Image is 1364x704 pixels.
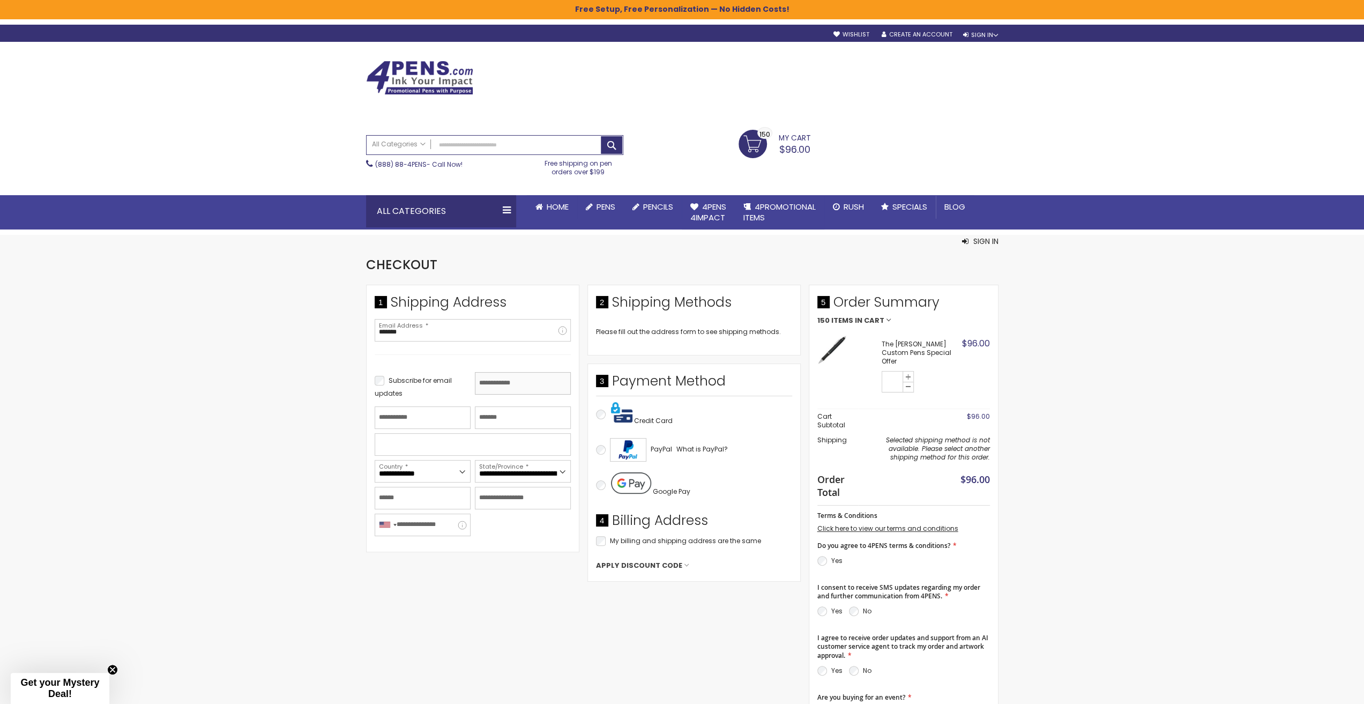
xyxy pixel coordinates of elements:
label: Yes [831,666,843,675]
img: Pay with Google Pay [611,472,651,494]
div: All Categories [366,195,516,227]
span: Credit Card [634,416,673,425]
div: Billing Address [596,512,792,535]
label: Yes [831,556,843,565]
span: Subscribe for email updates [375,376,452,398]
div: Sign In [963,31,998,39]
a: Click here to view our terms and conditions [817,524,958,533]
a: Pens [577,195,624,219]
a: Home [527,195,577,219]
span: Order Summary [817,293,990,317]
label: Yes [831,606,843,616]
span: I consent to receive SMS updates regarding my order and further communication from 4PENS. [817,583,980,601]
span: 4PROMOTIONAL ITEMS [743,201,816,223]
img: Pay with credit card [611,402,632,423]
span: Rush [844,201,864,212]
span: Google Pay [653,487,690,496]
span: 4Pens 4impact [690,201,726,223]
span: $96.00 [962,337,990,350]
span: Checkout [366,256,437,273]
span: All Categories [372,140,426,149]
span: Are you buying for an event? [817,693,905,702]
span: - Call Now! [375,160,463,169]
button: Close teaser [107,664,118,675]
a: 4Pens4impact [682,195,735,230]
span: Blog [944,201,965,212]
span: Pencils [643,201,673,212]
span: Specials [892,201,927,212]
span: Home [547,201,569,212]
img: Acceptance Mark [610,438,646,462]
a: Create an Account [881,31,952,39]
span: 150 [759,129,770,139]
span: I agree to receive order updates and support from an AI customer service agent to track my order ... [817,633,988,659]
a: (888) 88-4PENS [375,160,427,169]
div: Payment Method [596,372,792,396]
div: Free shipping on pen orders over $199 [533,155,623,176]
a: $96.00 150 [739,130,811,157]
a: Blog [936,195,974,219]
div: Please fill out the address form to see shipping methods. [596,328,792,336]
strong: The [PERSON_NAME] Custom Pens Special Offer [882,340,959,366]
span: $96.00 [779,143,810,156]
a: What is PayPal? [676,443,728,456]
div: United States: +1 [375,514,400,536]
img: 4Pens Custom Pens and Promotional Products [366,61,473,95]
a: All Categories [367,136,431,153]
span: Selected shipping method is not available. Please select another shipping method for this order. [886,435,990,462]
strong: Order Total [817,471,853,499]
a: Wishlist [833,31,869,39]
span: 150 [817,317,830,324]
iframe: Google Customer Reviews [1276,675,1364,704]
span: What is PayPal? [676,444,728,454]
label: No [863,666,871,675]
span: Sign In [973,236,998,247]
div: Shipping Address [375,293,571,317]
span: Pens [597,201,615,212]
div: Shipping Methods [596,293,792,317]
span: $96.00 [960,473,990,486]
img: The Barton Custom Pens Special Offer-Black [817,335,847,365]
div: Get your Mystery Deal!Close teaser [11,673,109,704]
span: Get your Mystery Deal! [20,677,99,699]
th: Cart Subtotal [817,409,859,433]
button: Sign In [962,236,998,247]
span: Terms & Conditions [817,511,877,520]
span: My billing and shipping address are the same [610,536,761,545]
span: PayPal [651,444,672,454]
span: $96.00 [967,412,990,421]
a: Rush [824,195,873,219]
a: 4PROMOTIONALITEMS [735,195,824,230]
span: Apply Discount Code [596,561,682,570]
a: Pencils [624,195,682,219]
label: No [863,606,871,616]
span: Items in Cart [831,317,884,324]
span: Shipping [817,435,847,444]
span: Do you agree to 4PENS terms & conditions? [817,541,950,550]
a: Specials [873,195,936,219]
